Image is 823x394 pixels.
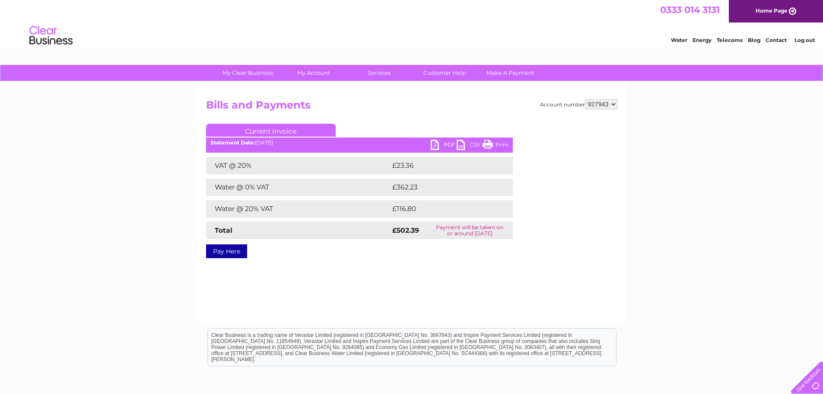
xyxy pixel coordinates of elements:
[206,179,390,196] td: Water @ 0% VAT
[212,65,283,81] a: My Clear Business
[206,244,247,258] a: Pay Here
[29,22,73,49] img: logo.png
[278,65,349,81] a: My Account
[392,226,419,234] strong: £502.39
[390,179,497,196] td: £362.23
[693,37,712,43] a: Energy
[457,140,483,152] a: CSV
[390,200,496,218] td: £116.80
[210,139,255,146] b: Statement Date:
[671,37,687,43] a: Water
[483,140,508,152] a: Print
[206,200,390,218] td: Water @ 20% VAT
[409,65,480,81] a: Customer Help
[717,37,743,43] a: Telecoms
[766,37,787,43] a: Contact
[390,157,495,174] td: £23.36
[475,65,546,81] a: Make A Payment
[206,99,617,115] h2: Bills and Payments
[794,37,815,43] a: Log out
[206,124,336,137] a: Current Invoice
[215,226,232,234] strong: Total
[206,157,390,174] td: VAT @ 20%
[748,37,760,43] a: Blog
[208,5,616,42] div: Clear Business is a trading name of Verastar Limited (registered in [GEOGRAPHIC_DATA] No. 3667643...
[343,65,415,81] a: Services
[540,99,617,109] div: Account number
[431,140,457,152] a: PDF
[660,4,720,15] a: 0333 014 3131
[206,140,513,146] div: [DATE]
[427,222,512,239] td: Payment will be taken on or around [DATE]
